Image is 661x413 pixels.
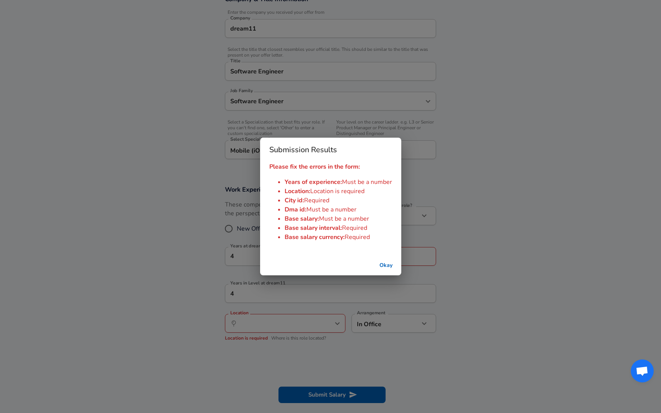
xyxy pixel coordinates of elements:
[285,233,345,241] span: Base salary currency :
[285,178,342,186] span: Years of experience :
[304,196,329,205] span: Required
[285,224,342,232] span: Base salary interval :
[285,187,310,195] span: Location :
[285,215,319,223] span: Base salary :
[306,205,357,214] span: Must be a number
[319,215,369,223] span: Must be a number
[285,205,306,214] span: Dma id :
[631,359,654,382] div: Open chat
[374,259,398,273] button: successful-submission-button
[285,196,304,205] span: City id :
[342,178,392,186] span: Must be a number
[345,233,370,241] span: Required
[310,187,365,195] span: Location is required
[260,138,401,162] h2: Submission Results
[269,163,360,171] strong: Please fix the errors in the form:
[342,224,367,232] span: Required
